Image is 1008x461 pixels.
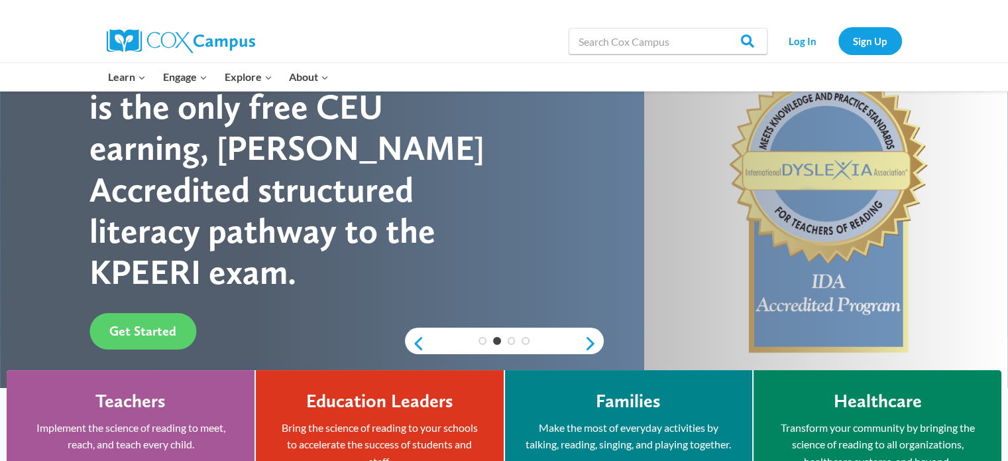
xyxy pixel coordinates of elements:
p: Implement the science of reading to meet, reach, and teach every child. [27,419,235,453]
h4: Education Leaders [306,390,453,413]
div: [PERSON_NAME] Campus is the only free CEU earning, [PERSON_NAME] Accredited structured literacy p... [89,44,504,293]
input: Search Cox Campus [569,28,767,54]
h4: Families [596,390,661,413]
span: Get Started [109,323,176,339]
a: previous [405,336,425,352]
a: 4 [522,337,530,345]
button: Child menu of Engage [154,63,216,91]
button: Child menu of Learn [100,63,155,91]
a: next [584,336,604,352]
a: 1 [478,337,486,345]
a: Sign Up [838,27,902,54]
p: Make the most of everyday activities by talking, reading, singing, and playing together. [525,419,732,453]
h4: Teachers [95,390,166,413]
nav: Primary Navigation [100,63,337,91]
nav: Secondary Navigation [774,27,902,54]
img: Cox Campus [107,29,255,53]
h4: Healthcare [833,390,921,413]
a: Get Started [89,313,196,350]
button: Child menu of Explore [216,63,281,91]
a: 3 [508,337,516,345]
a: Log In [774,27,832,54]
div: content slider buttons [405,330,604,357]
button: Child menu of About [280,63,337,91]
a: 2 [493,337,501,345]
